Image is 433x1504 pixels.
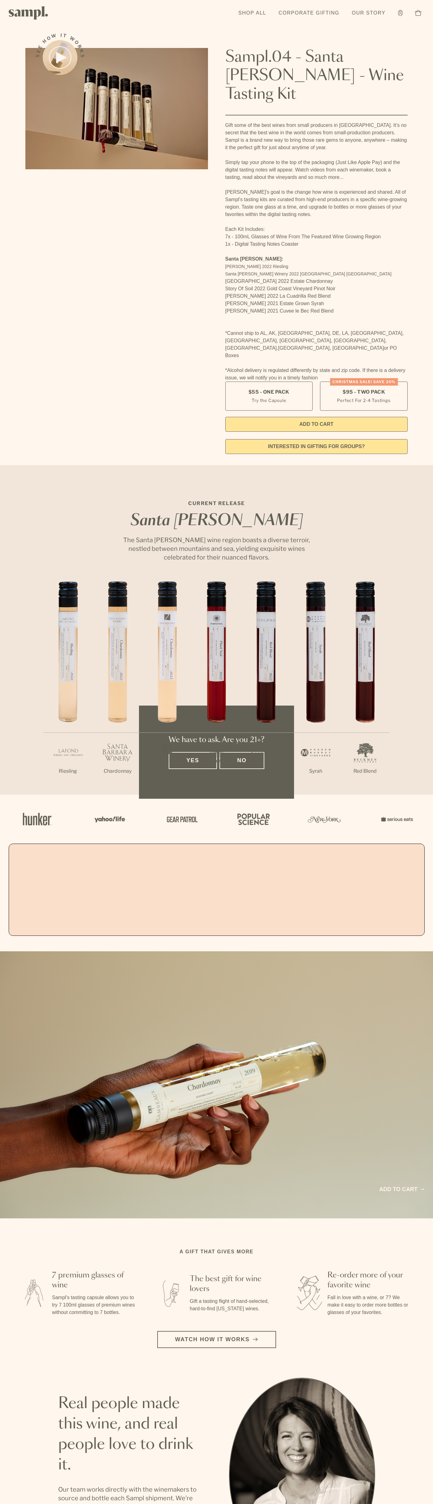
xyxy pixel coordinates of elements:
button: Add to Cart [225,417,408,432]
p: Chardonnay [142,767,192,775]
small: Perfect For 2-4 Tastings [337,397,390,404]
a: Add to cart [379,1185,424,1194]
img: Sampl.04 - Santa Barbara - Wine Tasting Kit [25,48,208,169]
li: 5 / 7 [241,581,291,795]
p: Red Blend [241,767,291,775]
a: Corporate Gifting [275,6,343,20]
span: $95 - Two Pack [343,389,385,395]
li: 7 / 7 [340,581,390,795]
a: interested in gifting for groups? [225,439,408,454]
li: 4 / 7 [192,581,241,795]
a: Our Story [349,6,389,20]
li: 6 / 7 [291,581,340,795]
li: 3 / 7 [142,581,192,795]
small: Try the Capsule [252,397,286,404]
p: Chardonnay [93,767,142,775]
img: Sampl logo [9,6,48,19]
span: $55 - One Pack [249,389,289,395]
li: 1 / 7 [43,581,93,795]
button: See how it works [43,40,77,75]
a: Shop All [235,6,269,20]
p: Pinot Noir [192,767,241,775]
li: 2 / 7 [93,581,142,795]
p: Riesling [43,767,93,775]
div: Christmas SALE! Save 20% [330,378,398,386]
p: Syrah [291,767,340,775]
p: Red Blend [340,767,390,775]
